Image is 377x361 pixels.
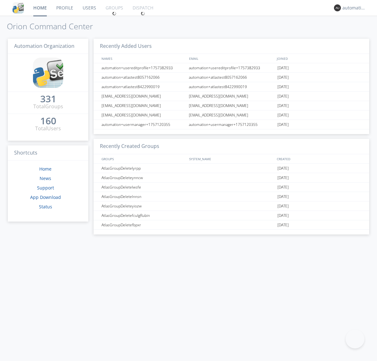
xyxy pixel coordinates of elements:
h3: Shortcuts [8,145,88,161]
div: 331 [40,96,56,102]
div: automation+atlastest8057162066 [100,73,187,82]
div: AtlasGroupDeletefculgRubin [100,211,187,220]
a: 160 [40,118,56,125]
div: [EMAIL_ADDRESS][DOMAIN_NAME] [100,92,187,101]
div: EMAIL [188,54,275,63]
img: 373638.png [334,4,341,11]
span: [DATE] [277,173,289,183]
a: automation+usermanager+1757120355automation+usermanager+1757120355[DATE] [94,120,369,129]
a: AtlasGroupDeletelyrpp[DATE] [94,164,369,173]
div: Total Users [35,125,61,132]
a: automation+atlastest8422990019automation+atlastest8422990019[DATE] [94,82,369,92]
div: JOINED [275,54,363,63]
div: [EMAIL_ADDRESS][DOMAIN_NAME] [187,92,276,101]
a: [EMAIL_ADDRESS][DOMAIN_NAME][EMAIL_ADDRESS][DOMAIN_NAME][DATE] [94,101,369,110]
a: AtlasGroupDeletefculgRubin[DATE] [94,211,369,220]
div: [EMAIL_ADDRESS][DOMAIN_NAME] [187,110,276,120]
span: [DATE] [277,101,289,110]
iframe: Toggle Customer Support [346,330,364,348]
a: [EMAIL_ADDRESS][DOMAIN_NAME][EMAIL_ADDRESS][DOMAIN_NAME][DATE] [94,110,369,120]
div: automation+atlastest8057162066 [187,73,276,82]
span: Automation Organization [14,42,74,49]
span: [DATE] [277,63,289,73]
span: [DATE] [277,192,289,201]
div: [EMAIL_ADDRESS][DOMAIN_NAME] [100,110,187,120]
a: Home [39,166,52,172]
a: Support [37,185,54,191]
div: CREATED [275,154,363,163]
img: spin.svg [141,11,145,16]
span: [DATE] [277,201,289,211]
div: automation+usereditprofile+1757382933 [187,63,276,72]
span: [DATE] [277,220,289,230]
img: spin.svg [112,11,117,16]
span: [DATE] [277,92,289,101]
a: AtlasGroupDeletefbpxr[DATE] [94,220,369,230]
a: News [40,175,51,181]
img: cddb5a64eb264b2086981ab96f4c1ba7 [33,58,63,88]
div: AtlasGroupDeleteyiozw [100,201,187,211]
a: 331 [40,96,56,103]
div: automation+atlastest8422990019 [187,82,276,91]
a: [EMAIL_ADDRESS][DOMAIN_NAME][EMAIL_ADDRESS][DOMAIN_NAME][DATE] [94,92,369,101]
span: [DATE] [277,211,289,220]
div: AtlasGroupDeletefbpxr [100,220,187,229]
div: automation+usermanager+1757120355 [100,120,187,129]
a: AtlasGroupDeleteyiozw[DATE] [94,201,369,211]
a: AtlasGroupDeletelwsfe[DATE] [94,183,369,192]
div: automation+atlas0032 [342,5,366,11]
div: automation+atlastest8422990019 [100,82,187,91]
a: Status [39,204,52,210]
span: [DATE] [277,73,289,82]
a: App Download [30,194,61,200]
div: Total Groups [33,103,63,110]
span: [DATE] [277,183,289,192]
span: [DATE] [277,110,289,120]
h3: Recently Created Groups [94,139,369,154]
div: 160 [40,118,56,124]
h3: Recently Added Users [94,39,369,54]
div: GROUPS [100,154,186,163]
a: AtlasGroupDeletelnnsn[DATE] [94,192,369,201]
a: automation+usereditprofile+1757382933automation+usereditprofile+1757382933[DATE] [94,63,369,73]
div: automation+usermanager+1757120355 [187,120,276,129]
a: AtlasGroupDeleteynncw[DATE] [94,173,369,183]
div: AtlasGroupDeletelnnsn [100,192,187,201]
div: [EMAIL_ADDRESS][DOMAIN_NAME] [100,101,187,110]
div: [EMAIL_ADDRESS][DOMAIN_NAME] [187,101,276,110]
div: NAMES [100,54,186,63]
a: automation+atlastest8057162066automation+atlastest8057162066[DATE] [94,73,369,82]
div: AtlasGroupDeletelwsfe [100,183,187,192]
span: [DATE] [277,82,289,92]
div: AtlasGroupDeleteynncw [100,173,187,182]
div: AtlasGroupDeletelyrpp [100,164,187,173]
img: cddb5a64eb264b2086981ab96f4c1ba7 [13,2,24,14]
div: automation+usereditprofile+1757382933 [100,63,187,72]
span: [DATE] [277,120,289,129]
span: [DATE] [277,164,289,173]
div: SYSTEM_NAME [188,154,275,163]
